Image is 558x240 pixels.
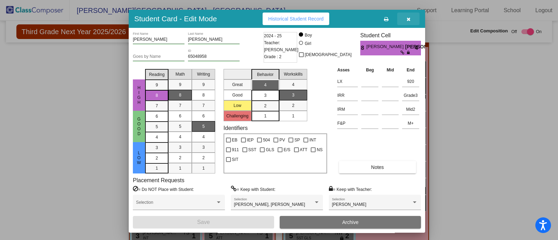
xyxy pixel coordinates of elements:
span: High [136,85,142,105]
span: IEP [247,136,254,144]
span: 1 [156,165,158,171]
span: 2 [202,155,205,161]
span: ATT [300,146,308,154]
span: 2 [179,155,181,161]
label: Placement Requests [133,177,184,184]
span: [PERSON_NAME] [405,43,415,51]
span: 4 [156,134,158,140]
span: 4 [292,82,294,88]
span: Teacher: [PERSON_NAME] [264,39,299,53]
label: Identifiers [224,125,248,131]
span: 3 [156,145,158,151]
label: = Do NOT Place with Student: [133,186,194,193]
span: 8 [156,92,158,99]
span: [PERSON_NAME], [PERSON_NAME] [234,202,305,207]
th: End [400,66,421,74]
span: 1 [264,113,266,119]
span: E/S [284,146,290,154]
span: 9 [179,82,181,88]
span: Math [175,71,185,77]
span: 5 [156,124,158,130]
span: 3 [179,144,181,150]
span: Writing [197,71,210,77]
span: 6 [179,113,181,119]
span: Good [136,117,142,136]
span: 4 [179,134,181,140]
th: Mid [380,66,400,74]
span: Notes [371,164,384,170]
span: 6 [202,113,205,119]
span: GLS [266,146,274,154]
span: 5 [179,123,181,130]
span: 2 [156,155,158,161]
span: 7 [202,102,205,109]
button: Save [133,216,274,229]
div: Boy [304,32,312,38]
span: 8 [179,92,181,98]
span: 2 [292,102,294,109]
button: Notes [339,161,416,173]
input: goes by name [133,54,184,59]
th: Beg [360,66,380,74]
input: assessment [337,76,358,87]
span: [PERSON_NAME] [332,202,367,207]
span: 4 [264,82,266,88]
span: Historical Student Record [268,16,324,22]
span: 3 [292,92,294,98]
span: NS [317,146,323,154]
span: 5 [202,123,205,130]
span: 6 [156,113,158,119]
span: 4 [202,134,205,140]
input: assessment [337,90,358,101]
span: 9 [202,82,205,88]
span: Workskills [284,71,303,77]
span: Archive [342,219,359,225]
span: 1 [292,113,294,119]
h3: Student Cell [360,32,421,39]
input: assessment [337,118,358,129]
span: 911 [232,146,239,154]
span: 1 [202,165,205,171]
span: Reading [149,71,165,78]
span: 9 [156,82,158,88]
span: SIT [232,155,239,164]
span: Grade : 2 [264,53,281,60]
span: 2024 - 25 [264,32,282,39]
h3: Student Card - Edit Mode [134,14,217,23]
span: 8 [360,44,366,52]
span: 504 [263,136,270,144]
input: assessment [337,104,358,115]
span: Behavior [257,71,273,78]
span: 1 [179,165,181,171]
button: Archive [280,216,421,229]
span: SP [294,136,300,144]
label: = Keep with Teacher: [329,186,372,193]
span: Save [197,219,210,225]
span: 7 [179,102,181,109]
span: INT [309,136,316,144]
label: = Keep with Student: [231,186,276,193]
span: 8 [202,92,205,98]
span: 7 [156,103,158,109]
div: Girl [304,40,311,47]
span: 3 [264,92,266,99]
span: PV [279,136,285,144]
span: 3 [202,144,205,150]
th: Asses [335,66,360,74]
span: 4 [415,44,421,52]
span: 2 [264,103,266,109]
span: EB [232,136,237,144]
span: SST [248,146,256,154]
span: Low [136,150,142,165]
button: Historical Student Record [263,13,329,25]
span: [DEMOGRAPHIC_DATA] [305,51,352,59]
span: [PERSON_NAME] [366,43,405,51]
input: Enter ID [188,54,240,59]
